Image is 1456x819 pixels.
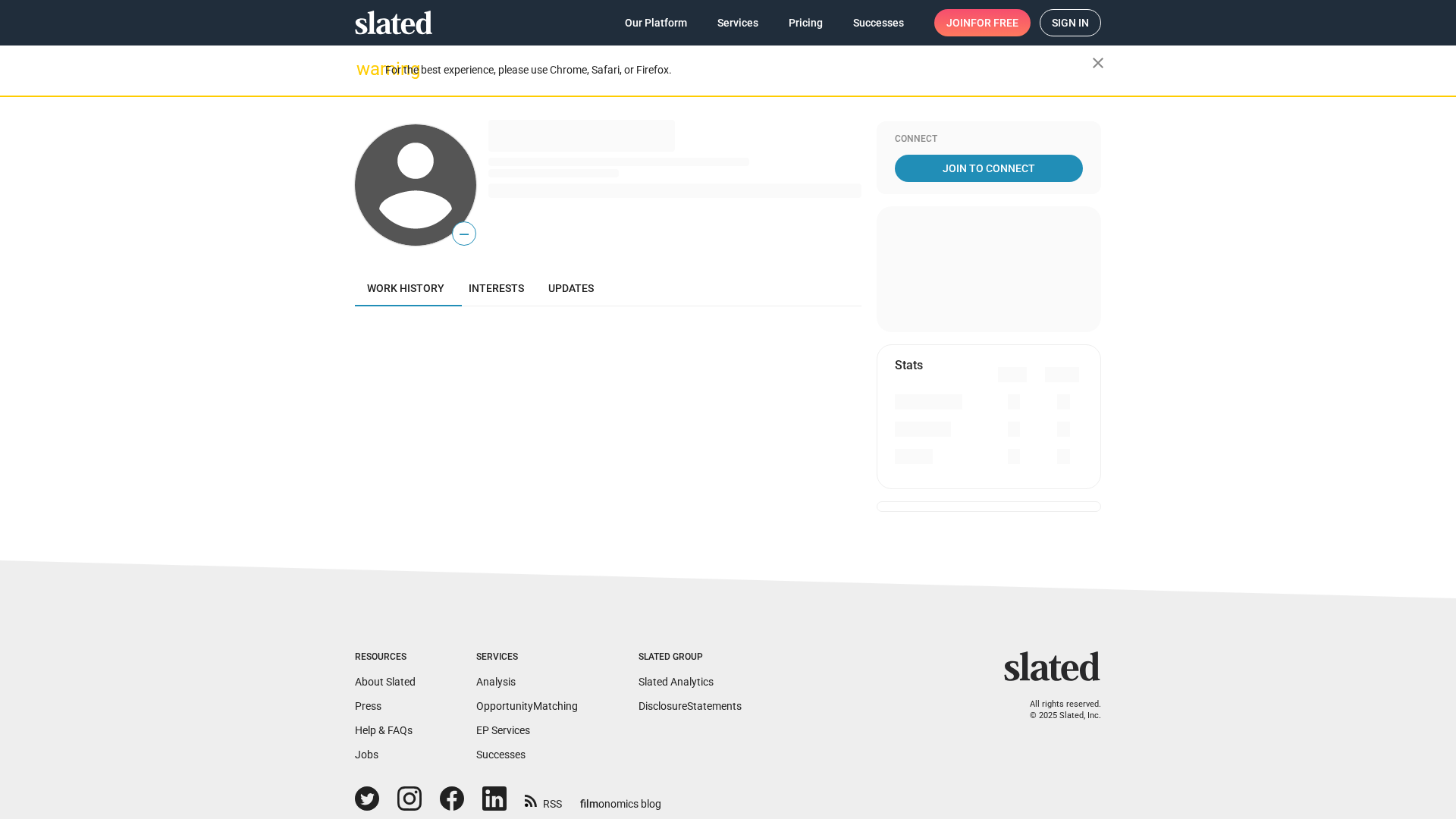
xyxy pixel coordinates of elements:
a: Analysis [476,676,516,688]
a: Joinfor free [934,9,1031,36]
div: Connect [895,133,1083,146]
a: Updates [536,270,606,306]
a: Press [355,700,381,712]
span: Interests [469,282,524,294]
a: Sign in [1040,9,1101,36]
a: Successes [841,9,916,36]
span: Services [717,9,758,36]
span: Sign in [1052,10,1089,36]
a: Slated Analytics [639,676,714,688]
span: Successes [853,9,904,36]
a: About Slated [355,676,416,688]
a: DisclosureStatements [639,700,742,712]
span: film [580,798,598,810]
a: RSS [525,788,562,811]
a: Services [705,9,770,36]
span: Join To Connect [898,155,1080,182]
div: Services [476,651,578,664]
span: for free [971,9,1018,36]
a: filmonomics blog [580,785,661,811]
a: OpportunityMatching [476,700,578,712]
mat-icon: close [1089,54,1107,72]
span: Join [946,9,1018,36]
a: Pricing [777,9,835,36]
a: Work history [355,270,457,306]
mat-card-title: Stats [895,357,923,373]
span: Work history [367,282,444,294]
a: Interests [457,270,536,306]
p: All rights reserved. © 2025 Slated, Inc. [1014,699,1101,721]
a: Help & FAQs [355,724,413,736]
mat-icon: warning [356,60,375,78]
a: Join To Connect [895,155,1083,182]
a: EP Services [476,724,530,736]
a: Successes [476,748,526,761]
span: Updates [548,282,594,294]
span: Our Platform [625,9,687,36]
span: — [453,224,475,244]
div: For the best experience, please use Chrome, Safari, or Firefox. [385,60,1092,80]
a: Jobs [355,748,378,761]
a: Our Platform [613,9,699,36]
span: Pricing [789,9,823,36]
div: Slated Group [639,651,742,664]
div: Resources [355,651,416,664]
